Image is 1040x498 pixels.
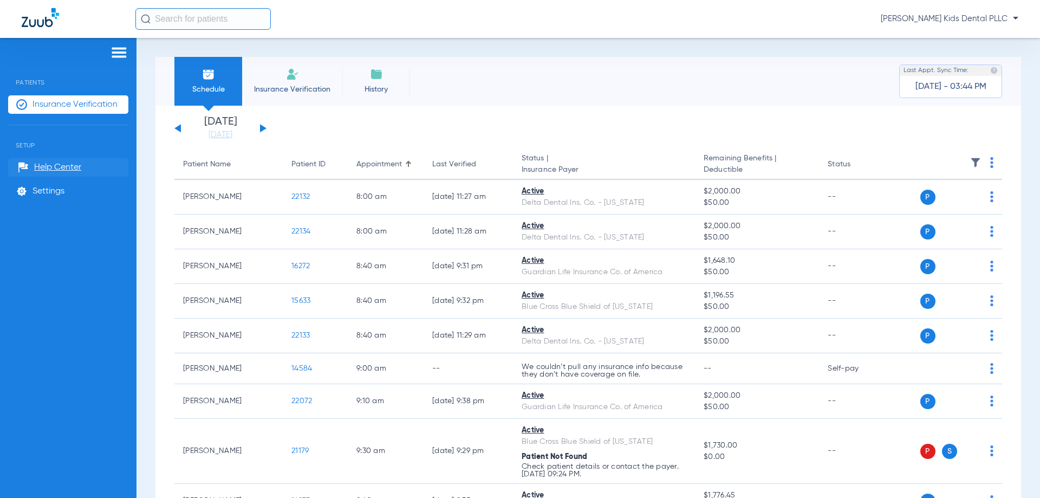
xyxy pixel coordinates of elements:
span: $2,000.00 [704,325,810,336]
img: group-dot-blue.svg [990,157,993,168]
li: [DATE] [188,117,253,140]
iframe: Chat Widget [986,446,1040,498]
span: $2,000.00 [704,186,810,197]
div: Active [522,390,686,402]
td: [PERSON_NAME] [174,353,283,384]
span: 21179 [291,447,309,455]
a: Help Center [18,162,81,173]
div: Last Verified [432,159,476,170]
td: -- [819,319,892,353]
div: Patient Name [183,159,274,170]
img: group-dot-blue.svg [990,261,993,271]
img: Search Icon [141,14,151,24]
td: [DATE] 9:31 PM [424,249,513,284]
div: Active [522,221,686,232]
td: 8:00 AM [348,180,424,215]
th: Status | [513,150,695,180]
div: Patient ID [291,159,326,170]
div: Active [522,325,686,336]
img: Zuub Logo [22,8,59,27]
td: -- [819,284,892,319]
span: 22134 [291,228,310,235]
td: -- [424,353,513,384]
td: -- [819,249,892,284]
span: Insurance Payer [522,164,686,176]
span: 14584 [291,365,312,372]
img: group-dot-blue.svg [990,396,993,406]
div: Blue Cross Blue Shield of [US_STATE] [522,301,686,313]
span: P [920,294,935,309]
td: [PERSON_NAME] [174,215,283,249]
div: Blue Cross Blue Shield of [US_STATE] [522,436,686,448]
img: group-dot-blue.svg [990,191,993,202]
td: 9:30 AM [348,419,424,484]
span: Insurance Verification [32,99,118,110]
span: $50.00 [704,336,810,347]
span: P [920,190,935,205]
div: Patient Name [183,159,231,170]
img: History [370,68,383,81]
span: Setup [8,125,128,149]
td: [PERSON_NAME] [174,419,283,484]
img: group-dot-blue.svg [990,295,993,306]
span: P [920,328,935,344]
td: 9:10 AM [348,384,424,419]
span: $50.00 [704,197,810,209]
span: P [920,224,935,240]
td: -- [819,419,892,484]
p: Check patient details or contact the payer. [DATE] 09:24 PM. [522,463,686,478]
div: Appointment [356,159,415,170]
span: Patients [8,62,128,86]
img: group-dot-blue.svg [990,226,993,237]
div: Active [522,255,686,267]
span: Deductible [704,164,810,176]
span: $0.00 [704,451,810,463]
td: [DATE] 9:38 PM [424,384,513,419]
span: $2,000.00 [704,221,810,232]
span: History [350,84,402,95]
p: We couldn’t pull any insurance info because they don’t have coverage on file. [522,363,686,378]
span: 15633 [291,297,310,305]
span: $50.00 [704,301,810,313]
img: Manual Insurance Verification [286,68,299,81]
div: Delta Dental Ins. Co. - [US_STATE] [522,197,686,209]
td: [DATE] 9:29 PM [424,419,513,484]
img: group-dot-blue.svg [990,330,993,341]
div: Delta Dental Ins. Co. - [US_STATE] [522,336,686,347]
img: Schedule [202,68,215,81]
div: Delta Dental Ins. Co. - [US_STATE] [522,232,686,243]
th: Remaining Benefits | [695,150,819,180]
span: 16272 [291,262,310,270]
span: Last Appt. Sync Time: [903,65,968,76]
span: $50.00 [704,402,810,413]
td: 8:00 AM [348,215,424,249]
span: 22132 [291,193,310,201]
td: [DATE] 11:29 AM [424,319,513,353]
div: Guardian Life Insurance Co. of America [522,267,686,278]
td: [PERSON_NAME] [174,384,283,419]
img: hamburger-icon [110,46,128,59]
span: Settings [32,186,64,197]
span: Schedule [183,84,234,95]
th: Status [819,150,892,180]
span: $50.00 [704,267,810,278]
img: group-dot-blue.svg [990,363,993,374]
span: P [920,394,935,409]
span: S [942,444,957,459]
span: P [920,259,935,274]
span: Patient Not Found [522,453,587,461]
td: -- [819,384,892,419]
span: 22072 [291,397,312,405]
a: [DATE] [188,130,253,140]
td: 9:00 AM [348,353,424,384]
span: 22133 [291,332,310,339]
td: [PERSON_NAME] [174,180,283,215]
div: Last Verified [432,159,504,170]
td: 8:40 AM [348,249,424,284]
div: Patient ID [291,159,339,170]
td: 8:40 AM [348,319,424,353]
span: $50.00 [704,232,810,243]
td: [DATE] 9:32 PM [424,284,513,319]
input: Search for patients [135,8,271,30]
